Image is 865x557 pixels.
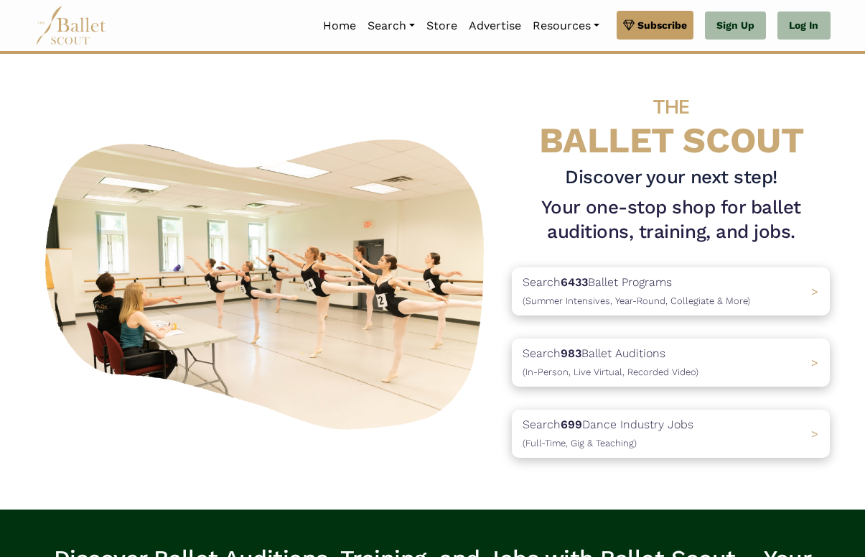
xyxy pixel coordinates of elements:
img: A group of ballerinas talking to each other in a ballet studio [35,126,501,437]
a: Sign Up [705,11,766,40]
span: (In-Person, Live Virtual, Recorded Video) [523,367,698,377]
p: Search Ballet Auditions [523,344,698,381]
p: Search Dance Industry Jobs [523,415,693,452]
h4: BALLET SCOUT [512,83,830,160]
span: > [811,356,818,369]
span: THE [653,95,689,119]
a: Subscribe [617,11,693,40]
p: Search Ballet Programs [523,273,750,310]
a: Home [317,11,362,41]
h1: Your one-stop shop for ballet auditions, training, and jobs. [512,195,830,244]
span: (Summer Intensives, Year-Round, Collegiate & More) [523,295,750,306]
b: 983 [561,346,581,360]
span: > [811,427,818,441]
h3: Discover your next step! [512,165,830,190]
a: Resources [527,11,605,41]
a: Search983Ballet Auditions(In-Person, Live Virtual, Recorded Video) > [512,339,830,387]
a: Search699Dance Industry Jobs(Full-Time, Gig & Teaching) > [512,410,830,458]
a: Advertise [463,11,527,41]
a: Log In [777,11,830,40]
span: > [811,285,818,298]
img: gem.svg [623,17,635,33]
a: Search6433Ballet Programs(Summer Intensives, Year-Round, Collegiate & More)> [512,267,830,316]
span: Subscribe [637,17,687,33]
a: Store [421,11,463,41]
b: 699 [561,418,582,431]
a: Search [362,11,421,41]
b: 6433 [561,275,588,289]
span: (Full-Time, Gig & Teaching) [523,438,637,448]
